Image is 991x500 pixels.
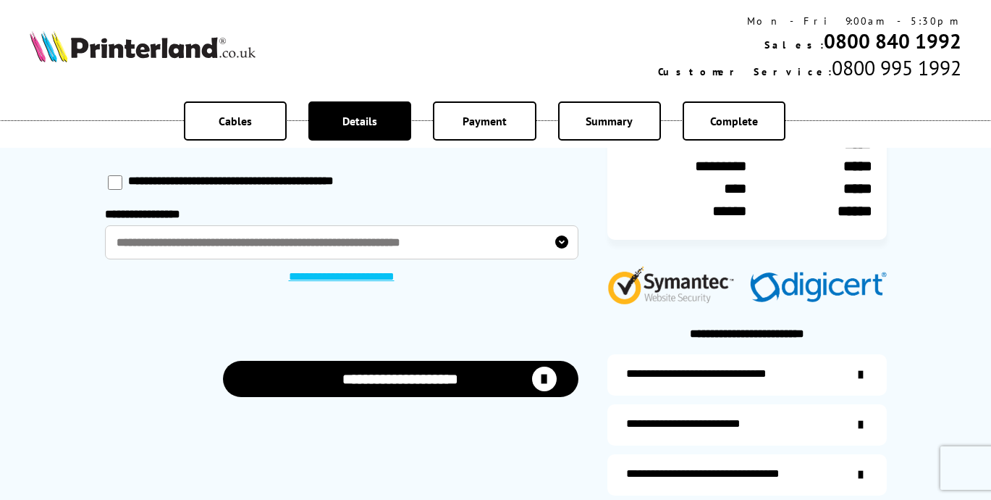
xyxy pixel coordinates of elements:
[30,30,256,62] img: Printerland Logo
[607,454,887,496] a: additional-cables
[607,404,887,446] a: items-arrive
[710,114,758,128] span: Complete
[824,28,961,54] a: 0800 840 1992
[586,114,633,128] span: Summary
[463,114,507,128] span: Payment
[658,14,961,28] div: Mon - Fri 9:00am - 5:30pm
[342,114,377,128] span: Details
[658,65,832,78] span: Customer Service:
[764,38,824,51] span: Sales:
[607,354,887,396] a: additional-ink
[219,114,252,128] span: Cables
[832,54,961,81] span: 0800 995 1992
